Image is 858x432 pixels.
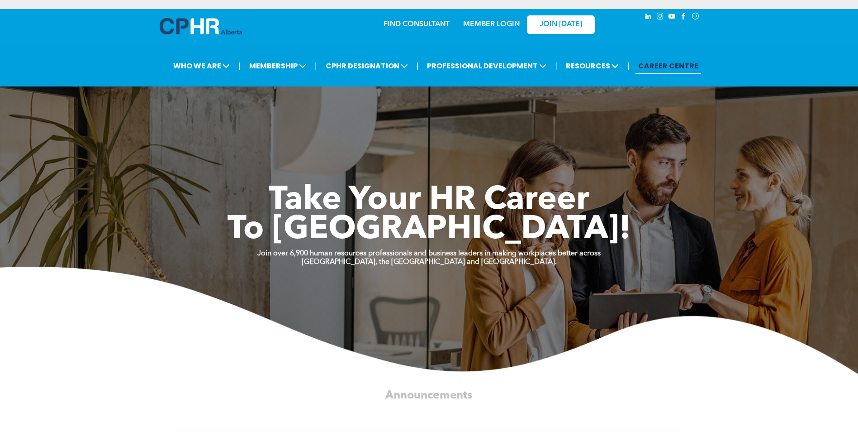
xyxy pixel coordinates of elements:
span: JOIN [DATE] [540,20,582,29]
a: JOIN [DATE] [527,15,595,34]
span: Take Your HR Career [269,184,589,217]
li: | [555,57,557,75]
a: FIND CONSULTANT [384,21,450,28]
span: MEMBERSHIP [246,58,309,74]
strong: [GEOGRAPHIC_DATA], the [GEOGRAPHIC_DATA] and [GEOGRAPHIC_DATA]. [302,259,557,266]
li: | [315,57,317,75]
a: youtube [667,11,677,24]
span: PROFESSIONAL DEVELOPMENT [424,58,549,74]
strong: Join over 6,900 human resources professionals and business leaders in making workplaces better ac... [257,250,601,257]
li: | [417,57,419,75]
span: CPHR DESIGNATION [323,58,411,74]
a: CAREER CENTRE [635,58,701,74]
span: WHO WE ARE [171,58,232,74]
span: Announcements [385,390,472,401]
img: A blue and white logo for cp alberta [160,18,242,34]
a: Social network [691,11,701,24]
li: | [238,57,241,75]
a: instagram [655,11,665,24]
a: MEMBER LOGIN [463,21,520,28]
a: linkedin [644,11,654,24]
span: To [GEOGRAPHIC_DATA]! [228,214,631,246]
span: RESOURCES [563,58,621,74]
a: facebook [679,11,689,24]
li: | [627,57,630,75]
